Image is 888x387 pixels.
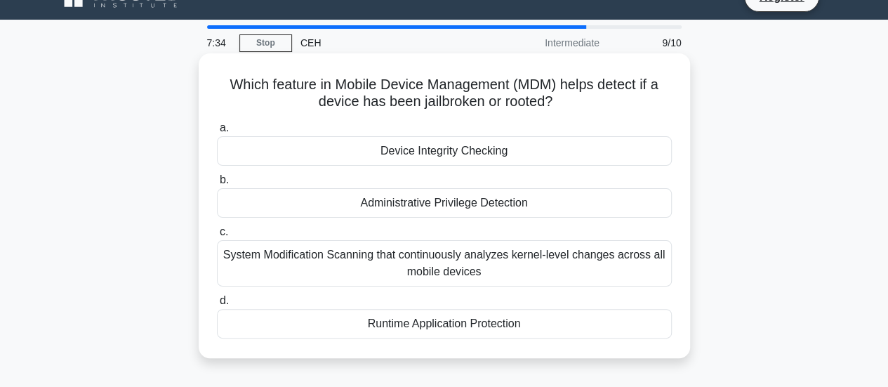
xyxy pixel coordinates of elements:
div: System Modification Scanning that continuously analyzes kernel-level changes across all mobile de... [217,240,672,287]
div: Device Integrity Checking [217,136,672,166]
a: Stop [239,34,292,52]
div: CEH [292,29,485,57]
div: 7:34 [199,29,239,57]
h5: Which feature in Mobile Device Management (MDM) helps detect if a device has been jailbroken or r... [216,76,673,111]
span: b. [220,173,229,185]
span: d. [220,294,229,306]
div: Administrative Privilege Detection [217,188,672,218]
span: c. [220,225,228,237]
div: Runtime Application Protection [217,309,672,339]
div: 9/10 [608,29,690,57]
span: a. [220,122,229,133]
div: Intermediate [485,29,608,57]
